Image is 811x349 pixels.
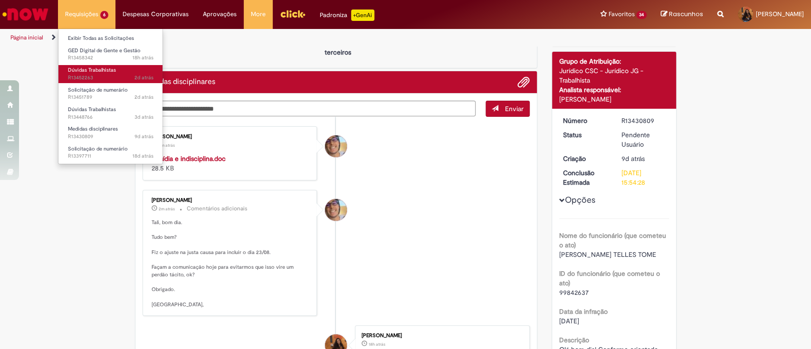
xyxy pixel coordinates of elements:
div: R13430809 [621,116,666,125]
span: Medidas disciplinares [68,125,118,132]
span: Solicitação de numerário [68,145,128,152]
button: Enviar [486,101,530,117]
span: 18h atrás [133,54,153,61]
dt: Status [556,130,614,140]
span: 18d atrás [133,152,153,160]
time: 28/08/2025 14:45:32 [369,341,385,347]
span: Despesas Corporativas [123,9,189,19]
span: R13430809 [68,133,153,141]
span: 2d atrás [134,74,153,81]
span: 2m atrás [159,206,175,212]
span: Requisições [65,9,98,19]
span: 18h atrás [369,341,385,347]
span: Dúvidas Trabalhistas [68,66,116,74]
textarea: Digite sua mensagem aqui... [143,101,476,117]
time: 29/08/2025 08:20:46 [159,206,175,212]
small: Comentários adicionais [187,205,248,213]
a: Aberto R13397711 : Solicitação de numerário [58,144,163,161]
ul: Requisições [58,28,163,164]
a: Desídia e indisciplina.doc [152,154,226,163]
a: Exibir Todas as Solicitações [58,33,163,44]
span: R13452263 [68,74,153,82]
b: Descrição [559,336,589,344]
a: Aberto R13452263 : Dúvidas Trabalhistas [58,65,163,83]
span: R13448766 [68,113,153,121]
span: 34 [636,11,647,19]
span: Dúvidas Trabalhistas [68,106,116,113]
div: [PERSON_NAME] [152,198,310,203]
a: Aberto R13458342 : GED Digital de Gente e Gestão [58,46,163,63]
span: R13451789 [68,94,153,101]
a: Aberto R13451789 : Solicitação de numerário [58,85,163,103]
div: Analista responsável: [559,85,669,94]
span: R13397711 [68,152,153,160]
img: ServiceNow [1,5,50,24]
div: Pendente Usuário [621,130,666,149]
div: [DATE] 15:54:28 [621,168,666,187]
span: R13458342 [68,54,153,62]
div: Pedro Henrique De Oliveira Alves [325,199,347,221]
span: [PERSON_NAME] TELLES TOME [559,250,656,259]
span: Solicitação de numerário [68,86,128,94]
p: Pendente de terceiros [315,38,361,57]
b: Data da infração [559,307,608,316]
span: 2m atrás [159,142,175,148]
div: 20/08/2025 08:28:22 [621,154,666,163]
a: Página inicial [10,34,43,41]
b: Nome do funcionário (que cometeu o ato) [559,231,666,249]
dt: Número [556,116,614,125]
time: 20/08/2025 08:28:23 [134,133,153,140]
span: [PERSON_NAME] [756,10,804,18]
a: Aberto R13430809 : Medidas disciplinares [58,124,163,141]
a: Aberto R13448766 : Dúvidas Trabalhistas [58,104,163,122]
time: 20/08/2025 08:28:22 [621,154,645,163]
span: 6 [100,11,108,19]
p: +GenAi [351,9,374,21]
span: GED Digital de Gente e Gestão [68,47,141,54]
span: More [251,9,266,19]
ul: Trilhas de página [7,29,534,47]
span: 9d atrás [621,154,645,163]
div: Padroniza [320,9,374,21]
div: Grupo de Atribuição: [559,57,669,66]
dt: Criação [556,154,614,163]
span: 2d atrás [134,94,153,101]
span: Rascunhos [669,9,703,19]
time: 29/08/2025 08:20:55 [159,142,175,148]
dt: Conclusão Estimada [556,168,614,187]
span: 9d atrás [134,133,153,140]
a: Rascunhos [661,10,703,19]
div: Pedro Henrique De Oliveira Alves [325,135,347,157]
p: Tali, bom dia. Tudo bem? Fiz o ajuste na justa causa para incluir o dia 23/08. Façam a comunicaçã... [152,219,310,308]
span: Favoritos [608,9,634,19]
span: Aprovações [203,9,237,19]
h2: Medidas disciplinares Histórico de tíquete [143,78,215,86]
span: Enviar [505,104,524,113]
div: Jurídico CSC - Jurídico JG - Trabalhista [559,66,669,85]
button: Adicionar anexos [517,76,530,88]
div: 28.5 KB [152,154,310,173]
span: [DATE] [559,317,579,325]
div: [PERSON_NAME] [152,134,310,140]
b: ID do funcionário (que cometeu o ato) [559,269,660,287]
span: 3d atrás [134,113,153,121]
div: [PERSON_NAME] [559,94,669,104]
div: [PERSON_NAME] [362,333,520,339]
span: 99842637 [559,288,589,297]
img: click_logo_yellow_360x200.png [280,7,305,21]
